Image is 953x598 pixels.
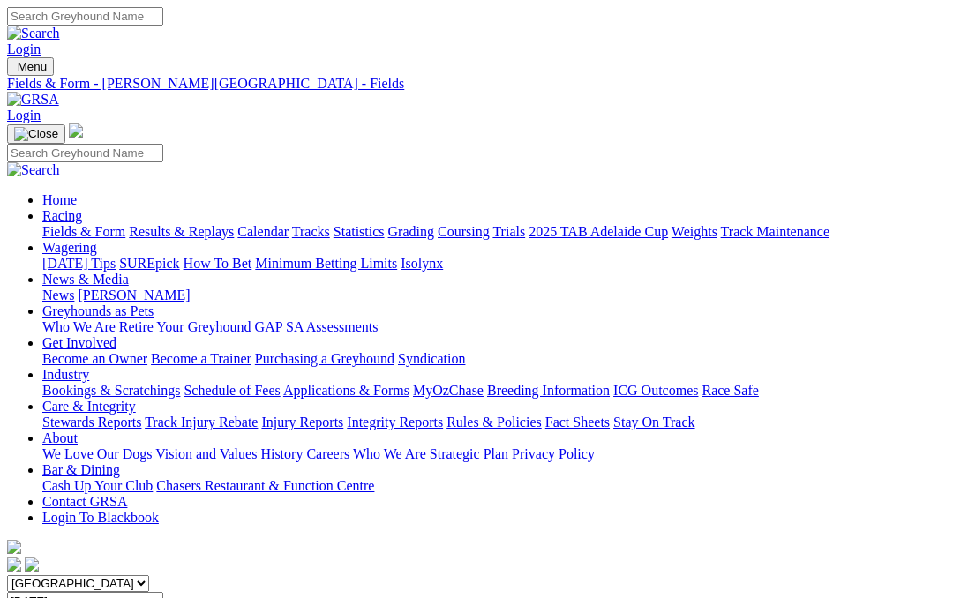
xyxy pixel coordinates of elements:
[42,415,141,430] a: Stewards Reports
[42,383,180,398] a: Bookings & Scratchings
[119,256,179,271] a: SUREpick
[347,415,443,430] a: Integrity Reports
[7,108,41,123] a: Login
[7,26,60,41] img: Search
[42,224,125,239] a: Fields & Form
[446,415,542,430] a: Rules & Policies
[292,224,330,239] a: Tracks
[42,462,120,477] a: Bar & Dining
[529,224,668,239] a: 2025 TAB Adelaide Cup
[613,383,698,398] a: ICG Outcomes
[42,351,147,366] a: Become an Owner
[413,383,484,398] a: MyOzChase
[42,478,946,494] div: Bar & Dining
[42,303,154,318] a: Greyhounds as Pets
[119,319,251,334] a: Retire Your Greyhound
[487,383,610,398] a: Breeding Information
[237,224,289,239] a: Calendar
[613,415,694,430] a: Stay On Track
[42,446,152,461] a: We Love Our Dogs
[42,288,946,303] div: News & Media
[283,383,409,398] a: Applications & Forms
[42,494,127,509] a: Contact GRSA
[261,415,343,430] a: Injury Reports
[145,415,258,430] a: Track Injury Rebate
[184,383,280,398] a: Schedule of Fees
[42,351,946,367] div: Get Involved
[306,446,349,461] a: Careers
[42,335,116,350] a: Get Involved
[42,256,116,271] a: [DATE] Tips
[492,224,525,239] a: Trials
[42,208,82,223] a: Racing
[42,430,78,445] a: About
[69,123,83,138] img: logo-grsa-white.png
[78,288,190,303] a: [PERSON_NAME]
[7,41,41,56] a: Login
[184,256,252,271] a: How To Bet
[545,415,610,430] a: Fact Sheets
[353,446,426,461] a: Who We Are
[255,351,394,366] a: Purchasing a Greyhound
[42,192,77,207] a: Home
[512,446,595,461] a: Privacy Policy
[255,256,397,271] a: Minimum Betting Limits
[438,224,490,239] a: Coursing
[25,557,39,572] img: twitter.svg
[7,57,54,76] button: Toggle navigation
[702,383,758,398] a: Race Safe
[42,399,136,414] a: Care & Integrity
[7,540,21,554] img: logo-grsa-white.png
[388,224,434,239] a: Grading
[42,478,153,493] a: Cash Up Your Club
[398,351,465,366] a: Syndication
[7,144,163,162] input: Search
[334,224,385,239] a: Statistics
[42,240,97,255] a: Wagering
[7,162,60,178] img: Search
[430,446,508,461] a: Strategic Plan
[14,127,58,141] img: Close
[42,256,946,272] div: Wagering
[42,288,74,303] a: News
[401,256,443,271] a: Isolynx
[7,92,59,108] img: GRSA
[7,7,163,26] input: Search
[721,224,829,239] a: Track Maintenance
[672,224,717,239] a: Weights
[18,60,47,73] span: Menu
[7,124,65,144] button: Toggle navigation
[42,224,946,240] div: Racing
[42,367,89,382] a: Industry
[7,557,21,572] img: facebook.svg
[42,415,946,430] div: Care & Integrity
[129,224,234,239] a: Results & Replays
[155,446,257,461] a: Vision and Values
[42,319,946,335] div: Greyhounds as Pets
[151,351,251,366] a: Become a Trainer
[42,383,946,399] div: Industry
[42,446,946,462] div: About
[260,446,303,461] a: History
[255,319,379,334] a: GAP SA Assessments
[42,272,129,287] a: News & Media
[42,510,159,525] a: Login To Blackbook
[156,478,374,493] a: Chasers Restaurant & Function Centre
[42,319,116,334] a: Who We Are
[7,76,946,92] a: Fields & Form - [PERSON_NAME][GEOGRAPHIC_DATA] - Fields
